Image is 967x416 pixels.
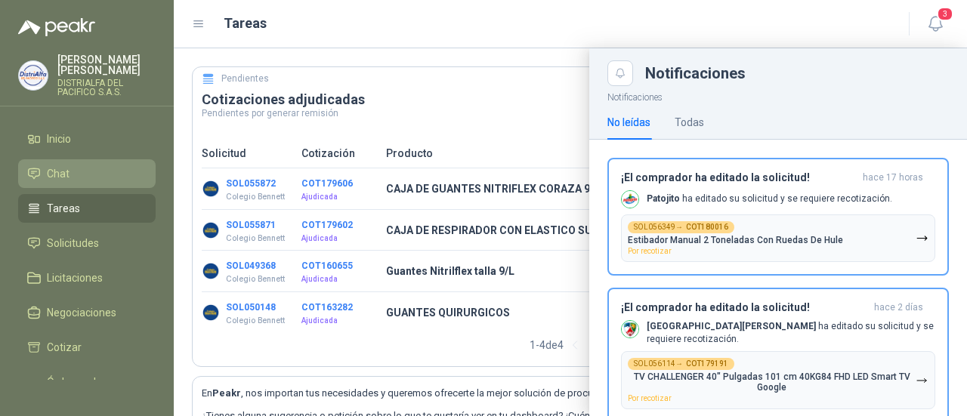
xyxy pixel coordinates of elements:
p: [PERSON_NAME] [PERSON_NAME] [57,54,156,75]
h3: ¡El comprador ha editado la solicitud! [621,301,868,314]
span: Negociaciones [47,304,116,321]
p: Notificaciones [589,86,967,105]
p: DISTRIALFA DEL PACIFICO S.A.S. [57,79,156,97]
div: Todas [675,114,704,131]
a: Tareas [18,194,156,223]
button: ¡El comprador ha editado la solicitud!hace 17 horas Company LogoPatojito ha editado su solicitud ... [607,158,949,276]
a: Chat [18,159,156,188]
span: Órdenes de Compra [47,374,141,407]
h1: Tareas [224,13,267,34]
b: [GEOGRAPHIC_DATA][PERSON_NAME] [647,321,816,331]
span: 3 [937,7,953,21]
span: Chat [47,165,70,182]
div: No leídas [607,114,650,131]
a: Inicio [18,125,156,153]
button: Close [607,60,633,86]
div: SOL056349 → [628,221,734,233]
button: 3 [922,11,949,38]
img: Logo peakr [18,18,95,36]
a: Órdenes de Compra [18,368,156,413]
span: Solicitudes [47,235,99,251]
h3: ¡El comprador ha editado la solicitud! [621,171,857,184]
span: hace 17 horas [863,171,923,184]
img: Company Logo [19,61,48,90]
b: COT180016 [686,223,728,231]
span: Por recotizar [628,247,672,255]
p: ha editado su solicitud y se requiere recotización. [647,320,935,346]
a: Solicitudes [18,229,156,257]
span: Inicio [47,131,71,147]
b: COT179191 [686,360,728,368]
div: SOL056114 → [628,358,734,370]
b: Patojito [647,193,680,204]
a: Licitaciones [18,263,156,292]
span: Licitaciones [47,270,103,286]
p: Estibador Manual 2 Toneladas Con Ruedas De Hule [628,235,843,245]
p: ha editado su solicitud y se requiere recotización. [647,193,892,205]
span: Por recotizar [628,394,672,402]
div: Notificaciones [645,66,949,81]
span: Cotizar [47,339,82,356]
p: TV CHALLENGER 40" Pulgadas 101 cm 40KG84 FHD LED Smart TV Google [628,371,916,393]
a: Negociaciones [18,298,156,327]
button: SOL056349→COT180016Estibador Manual 2 Toneladas Con Ruedas De HulePor recotizar [621,214,935,262]
button: SOL056114→COT179191TV CHALLENGER 40" Pulgadas 101 cm 40KG84 FHD LED Smart TV GooglePor recotizar [621,351,935,409]
span: hace 2 días [874,301,923,314]
a: Cotizar [18,333,156,362]
img: Company Logo [622,191,638,208]
img: Company Logo [622,321,638,337]
span: Tareas [47,200,80,217]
